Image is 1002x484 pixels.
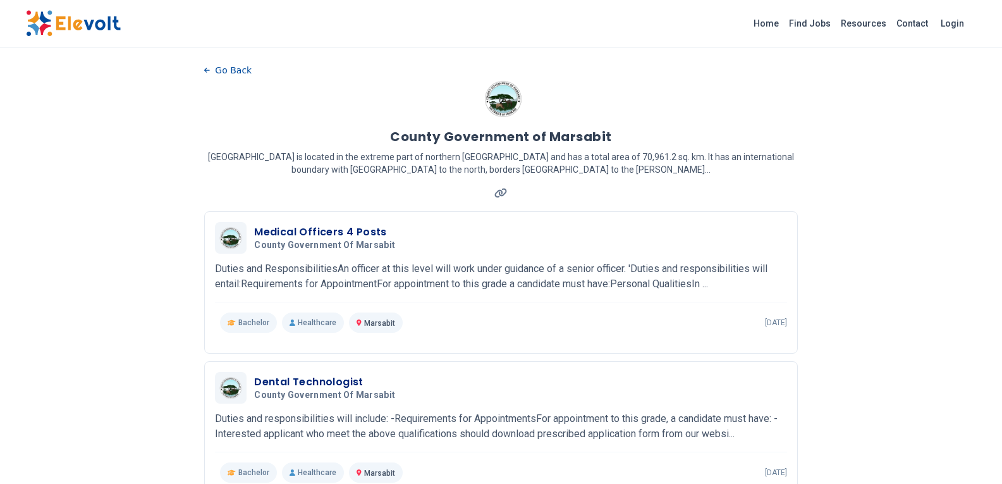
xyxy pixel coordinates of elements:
p: Duties and responsibilities will include: -Requirements for AppointmentsFor appointment to this g... [215,411,787,442]
a: County Government of MarsabitDental TechnologistCounty Government of MarsabitDuties and responsib... [215,372,787,483]
a: Find Jobs [784,13,836,34]
a: Home [748,13,784,34]
img: County Government of Marsabit [482,80,524,118]
span: Marsabit [364,319,395,328]
span: County Government of Marsabit [254,240,395,251]
h3: Dental Technologist [254,375,400,390]
p: Healthcare [282,462,344,483]
span: County Government of Marsabit [254,390,395,401]
p: [GEOGRAPHIC_DATA] is located in the extreme part of northern [GEOGRAPHIC_DATA] and has a total ar... [204,151,798,176]
h1: County Government of Marsabit [390,128,612,146]
a: County Government of MarsabitMedical Officers 4 PostsCounty Government of MarsabitDuties and Resp... [215,222,787,333]
a: Login [933,11,972,36]
img: County Government of Marsabit [218,376,243,399]
span: Marsabit [364,469,395,478]
a: Resources [836,13,891,34]
h3: Medical Officers 4 Posts [254,225,400,240]
img: County Government of Marsabit [218,226,243,249]
p: [DATE] [765,318,787,328]
p: Healthcare [282,313,344,333]
p: [DATE] [765,468,787,478]
button: Go Back [204,61,252,80]
span: Bachelor [238,318,269,328]
img: Elevolt [26,10,121,37]
p: Duties and ResponsibilitiesAn officer at this level will work under guidance of a senior officer.... [215,261,787,292]
a: Contact [891,13,933,34]
span: Bachelor [238,468,269,478]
